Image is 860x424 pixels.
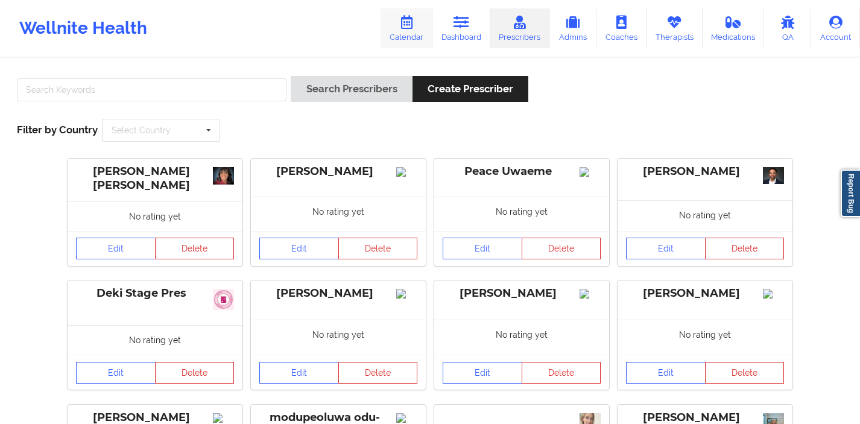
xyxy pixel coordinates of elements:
[580,167,601,177] img: Image%2Fplaceholer-image.png
[259,238,339,259] a: Edit
[259,165,417,179] div: [PERSON_NAME]
[17,78,286,101] input: Search Keywords
[522,238,601,259] button: Delete
[68,325,242,355] div: No rating yet
[338,362,418,384] button: Delete
[413,76,528,102] button: Create Prescriber
[432,8,490,48] a: Dashboard
[76,165,234,192] div: [PERSON_NAME] [PERSON_NAME]
[443,238,522,259] a: Edit
[213,167,234,185] img: 9d2265e8-3c12-4bf6-9549-5440c4f6c708_vanessa-professional.01.15.2020.jpg
[396,413,417,423] img: Image%2Fplaceholer-image.png
[811,8,860,48] a: Account
[626,165,784,179] div: [PERSON_NAME]
[434,320,609,355] div: No rating yet
[76,362,156,384] a: Edit
[647,8,703,48] a: Therapists
[76,286,234,300] div: Deki Stage Pres
[841,169,860,217] a: Report Bug
[213,413,234,423] img: Image%2Fplaceholer-image.png
[596,8,647,48] a: Coaches
[381,8,432,48] a: Calendar
[155,362,235,384] button: Delete
[763,289,784,299] img: Image%2Fplaceholer-image.png
[705,362,785,384] button: Delete
[112,126,171,134] div: Select Country
[338,238,418,259] button: Delete
[251,197,426,231] div: No rating yet
[763,167,784,184] img: ee46b579-6dda-4ebc-84ff-89c25734b56f_Ragavan_Mahadevan29816-Edit-WEB_VERSION_Chris_Gillett_Housto...
[259,286,417,300] div: [PERSON_NAME]
[764,8,811,48] a: QA
[76,238,156,259] a: Edit
[443,362,522,384] a: Edit
[396,289,417,299] img: Image%2Fplaceholer-image.png
[580,289,601,299] img: Image%2Fplaceholer-image.png
[291,76,412,102] button: Search Prescribers
[434,197,609,231] div: No rating yet
[490,8,550,48] a: Prescribers
[443,165,601,179] div: Peace Uwaeme
[17,124,98,136] span: Filter by Country
[213,289,234,310] img: 0483450a-f106-49e5-a06f-46585b8bd3b5_slack_1.jpg
[155,238,235,259] button: Delete
[626,286,784,300] div: [PERSON_NAME]
[626,238,706,259] a: Edit
[618,200,792,231] div: No rating yet
[618,320,792,355] div: No rating yet
[522,362,601,384] button: Delete
[705,238,785,259] button: Delete
[443,286,601,300] div: [PERSON_NAME]
[396,167,417,177] img: Image%2Fplaceholer-image.png
[68,201,242,231] div: No rating yet
[259,362,339,384] a: Edit
[549,8,596,48] a: Admins
[703,8,765,48] a: Medications
[251,320,426,355] div: No rating yet
[626,362,706,384] a: Edit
